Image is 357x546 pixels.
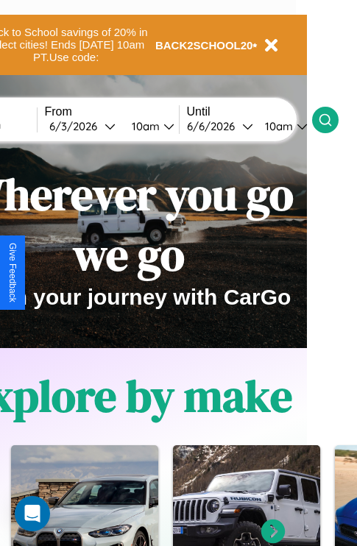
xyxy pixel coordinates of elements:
div: 6 / 6 / 2026 [187,119,242,133]
div: 10am [124,119,163,133]
div: Give Feedback [7,243,18,302]
div: 6 / 3 / 2026 [49,119,105,133]
b: BACK2SCHOOL20 [155,39,253,52]
div: Open Intercom Messenger [15,496,50,531]
label: From [45,105,179,118]
label: Until [187,105,312,118]
button: 10am [253,118,312,134]
div: 10am [258,119,297,133]
button: 6/3/2026 [45,118,120,134]
button: 10am [120,118,179,134]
